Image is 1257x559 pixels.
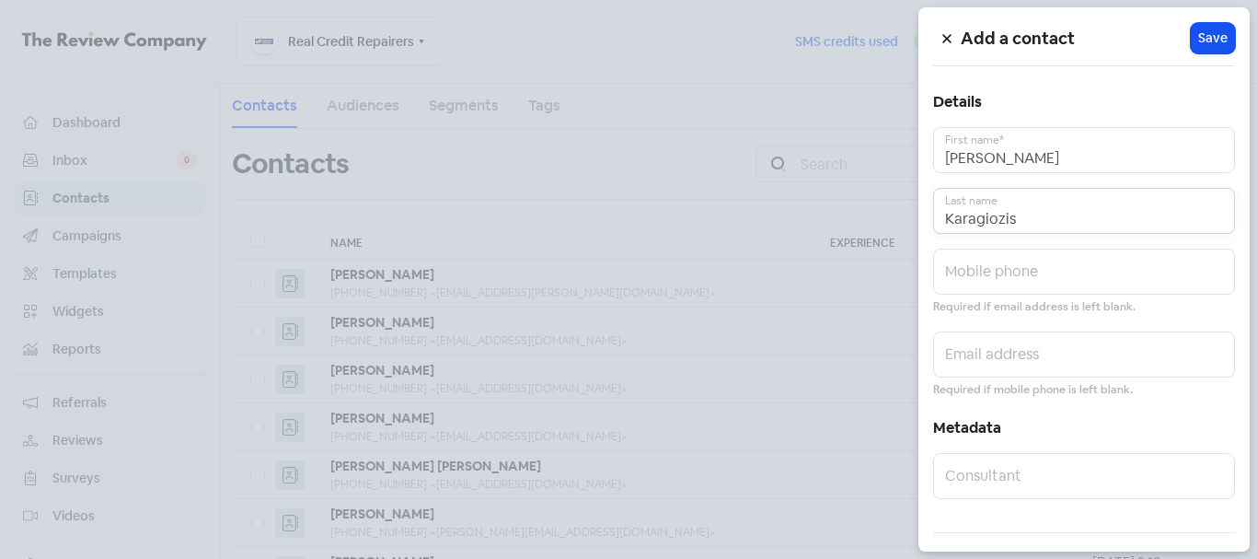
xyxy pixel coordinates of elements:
[933,249,1235,295] input: Mobile phone
[933,298,1136,316] small: Required if email address is left blank.
[933,88,1235,116] h5: Details
[1191,23,1235,53] button: Save
[933,381,1133,399] small: Required if mobile phone is left blank.
[933,453,1235,499] input: Consultant
[961,25,1191,52] h5: Add a contact
[933,127,1235,173] input: First name
[933,188,1235,234] input: Last name
[1198,29,1228,48] span: Save
[933,414,1235,442] h5: Metadata
[933,332,1235,378] input: Email address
